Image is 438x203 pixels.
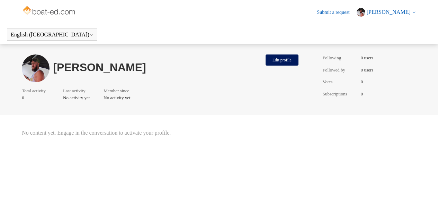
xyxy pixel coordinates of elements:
[361,91,363,98] span: 0
[63,94,90,101] span: No activity yet
[420,185,438,203] div: Live chat
[266,54,298,66] button: Edit profile
[323,54,357,61] span: Following
[22,4,77,18] img: Boat-Ed Help Center home page
[323,67,357,74] span: Followed by
[361,67,373,74] span: 0 users
[22,129,302,137] span: No content yet. Engage in the conversation to activate your profile.
[22,87,46,94] span: Total activity
[53,63,262,72] h1: [PERSON_NAME]
[357,8,416,17] button: [PERSON_NAME]
[361,54,373,61] span: 0 users
[323,78,357,85] span: Votes
[104,87,129,94] span: Member since
[361,78,363,85] span: 0
[11,32,93,38] button: English ([GEOGRAPHIC_DATA])
[22,94,49,101] span: 0
[63,87,86,94] span: Last activity
[367,9,411,15] span: [PERSON_NAME]
[317,9,357,16] a: Submit a request
[104,94,133,101] span: No activity yet
[323,91,357,98] span: Subscriptions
